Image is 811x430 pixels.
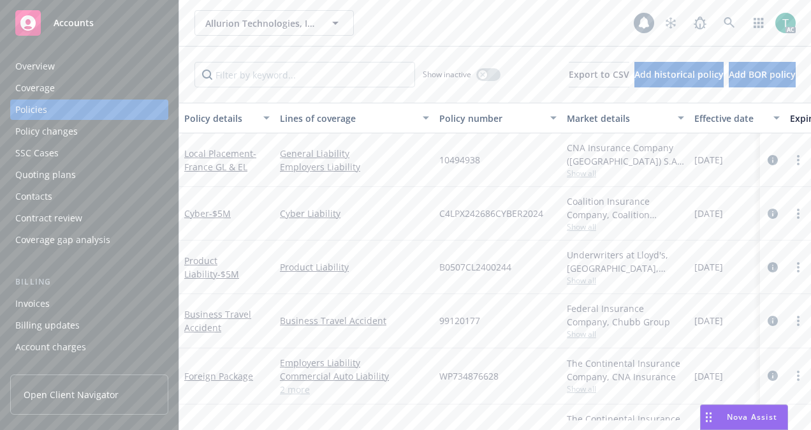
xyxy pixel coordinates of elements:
[15,208,82,228] div: Contract review
[184,255,239,280] a: Product Liability
[15,121,78,142] div: Policy changes
[15,293,50,314] div: Invoices
[10,78,168,98] a: Coverage
[701,405,717,429] div: Drag to move
[567,112,670,125] div: Market details
[694,207,723,220] span: [DATE]
[439,112,543,125] div: Policy number
[567,168,684,179] span: Show all
[280,160,429,174] a: Employers Liability
[687,10,713,36] a: Report a Bug
[434,103,562,133] button: Policy number
[280,260,429,274] a: Product Liability
[184,147,256,173] span: - France GL & EL
[10,186,168,207] a: Contacts
[562,103,689,133] button: Market details
[280,356,429,369] a: Employers Liability
[569,62,629,87] button: Export to CSV
[694,369,723,383] span: [DATE]
[184,370,253,382] a: Foreign Package
[689,103,785,133] button: Effective date
[10,56,168,77] a: Overview
[15,337,86,357] div: Account charges
[15,315,80,336] div: Billing updates
[184,207,231,219] a: Cyber
[567,195,684,221] div: Coalition Insurance Company, Coalition Insurance Solutions (Carrier), CRC Group
[205,17,316,30] span: Allurion Technologies, Inc.
[10,100,168,120] a: Policies
[10,208,168,228] a: Contract review
[10,315,168,336] a: Billing updates
[765,206,780,221] a: circleInformation
[700,404,788,430] button: Nova Assist
[15,186,52,207] div: Contacts
[791,313,806,329] a: more
[15,359,90,379] div: Installment plans
[280,207,429,220] a: Cyber Liability
[217,268,239,280] span: - $5M
[280,369,429,383] a: Commercial Auto Liability
[439,207,543,220] span: C4LPX242686CYBER2024
[10,359,168,379] a: Installment plans
[729,68,796,80] span: Add BOR policy
[10,165,168,185] a: Quoting plans
[439,153,480,167] span: 10494938
[729,62,796,87] button: Add BOR policy
[791,152,806,168] a: more
[567,329,684,339] span: Show all
[439,314,480,327] span: 99120177
[634,62,724,87] button: Add historical policy
[280,383,429,396] a: 2 more
[184,112,256,125] div: Policy details
[765,313,780,329] a: circleInformation
[746,10,771,36] a: Switch app
[439,260,511,274] span: B0507CL2400244
[791,368,806,383] a: more
[567,221,684,232] span: Show all
[727,411,777,422] span: Nova Assist
[15,165,76,185] div: Quoting plans
[184,147,256,173] a: Local Placement
[694,260,723,274] span: [DATE]
[184,308,251,334] a: Business Travel Accident
[10,230,168,250] a: Coverage gap analysis
[765,152,780,168] a: circleInformation
[194,10,354,36] button: Allurion Technologies, Inc.
[775,13,796,33] img: photo
[791,206,806,221] a: more
[54,18,94,28] span: Accounts
[15,143,59,163] div: SSC Cases
[194,62,415,87] input: Filter by keyword...
[658,10,683,36] a: Stop snowing
[567,383,684,394] span: Show all
[10,5,168,41] a: Accounts
[179,103,275,133] button: Policy details
[569,68,629,80] span: Export to CSV
[280,112,415,125] div: Lines of coverage
[209,207,231,219] span: - $5M
[567,357,684,383] div: The Continental Insurance Company, CNA Insurance
[791,260,806,275] a: more
[567,248,684,275] div: Underwriters at Lloyd's, [GEOGRAPHIC_DATA], [PERSON_NAME] of [GEOGRAPHIC_DATA], Clinical Trials I...
[694,314,723,327] span: [DATE]
[275,103,434,133] button: Lines of coverage
[694,112,766,125] div: Effective date
[280,147,429,160] a: General Liability
[765,260,780,275] a: circleInformation
[423,69,471,80] span: Show inactive
[10,276,168,288] div: Billing
[15,56,55,77] div: Overview
[634,68,724,80] span: Add historical policy
[567,302,684,329] div: Federal Insurance Company, Chubb Group
[10,337,168,357] a: Account charges
[15,78,55,98] div: Coverage
[10,143,168,163] a: SSC Cases
[10,121,168,142] a: Policy changes
[15,100,47,120] div: Policies
[15,230,110,250] div: Coverage gap analysis
[439,369,499,383] span: WP734876628
[717,10,742,36] a: Search
[24,388,119,401] span: Open Client Navigator
[280,314,429,327] a: Business Travel Accident
[10,293,168,314] a: Invoices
